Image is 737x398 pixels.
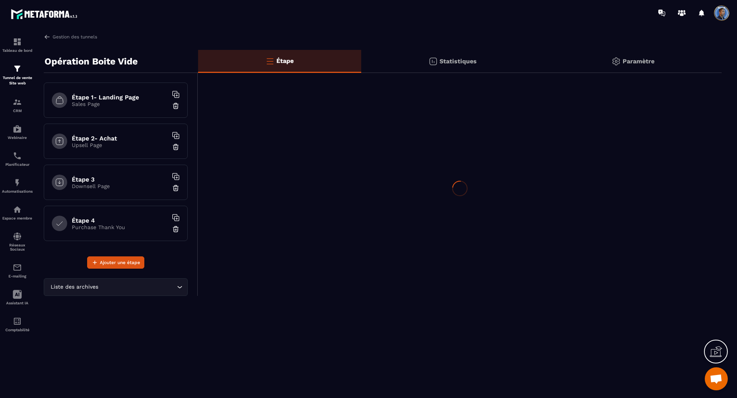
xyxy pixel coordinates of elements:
p: Webinaire [2,135,33,140]
a: accountantaccountantComptabilité [2,311,33,338]
p: Assistant IA [2,301,33,305]
div: Ouvrir le chat [705,367,728,390]
a: social-networksocial-networkRéseaux Sociaux [2,226,33,257]
a: formationformationTunnel de vente Site web [2,58,33,92]
a: formationformationTableau de bord [2,31,33,58]
p: Downsell Page [72,183,168,189]
img: trash [172,102,180,110]
img: arrow [44,33,51,40]
p: Statistiques [440,58,477,65]
a: automationsautomationsAutomatisations [2,172,33,199]
h6: Étape 3 [72,176,168,183]
p: CRM [2,109,33,113]
img: bars-o.4a397970.svg [265,56,274,66]
h6: Étape 4 [72,217,168,224]
a: Assistant IA [2,284,33,311]
a: formationformationCRM [2,92,33,119]
p: Tunnel de vente Site web [2,75,33,86]
img: trash [172,143,180,151]
img: setting-gr.5f69749f.svg [611,57,621,66]
img: formation [13,37,22,46]
span: Liste des archives [49,283,100,291]
img: logo [11,7,80,21]
p: Espace membre [2,216,33,220]
img: formation [13,97,22,107]
img: trash [172,184,180,192]
p: Automatisations [2,189,33,193]
img: automations [13,124,22,134]
img: automations [13,178,22,187]
h6: Étape 1- Landing Page [72,94,168,101]
a: schedulerschedulerPlanificateur [2,145,33,172]
p: E-mailing [2,274,33,278]
input: Search for option [100,283,175,291]
p: Planificateur [2,162,33,167]
img: accountant [13,317,22,326]
img: email [13,263,22,272]
img: automations [13,205,22,214]
h6: Étape 2- Achat [72,135,168,142]
p: Upsell Page [72,142,168,148]
p: Tableau de bord [2,48,33,53]
img: stats.20deebd0.svg [428,57,438,66]
img: trash [172,225,180,233]
img: formation [13,64,22,73]
p: Purchase Thank You [72,224,168,230]
p: Sales Page [72,101,168,107]
button: Ajouter une étape [87,256,144,269]
p: Paramètre [623,58,654,65]
p: Réseaux Sociaux [2,243,33,251]
a: emailemailE-mailing [2,257,33,284]
a: automationsautomationsEspace membre [2,199,33,226]
p: Opération Boite Vide [45,54,138,69]
div: Search for option [44,278,188,296]
a: Gestion des tunnels [44,33,97,40]
img: scheduler [13,151,22,160]
a: automationsautomationsWebinaire [2,119,33,145]
img: social-network [13,232,22,241]
p: Comptabilité [2,328,33,332]
p: Étape [276,57,294,64]
span: Ajouter une étape [100,259,140,266]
